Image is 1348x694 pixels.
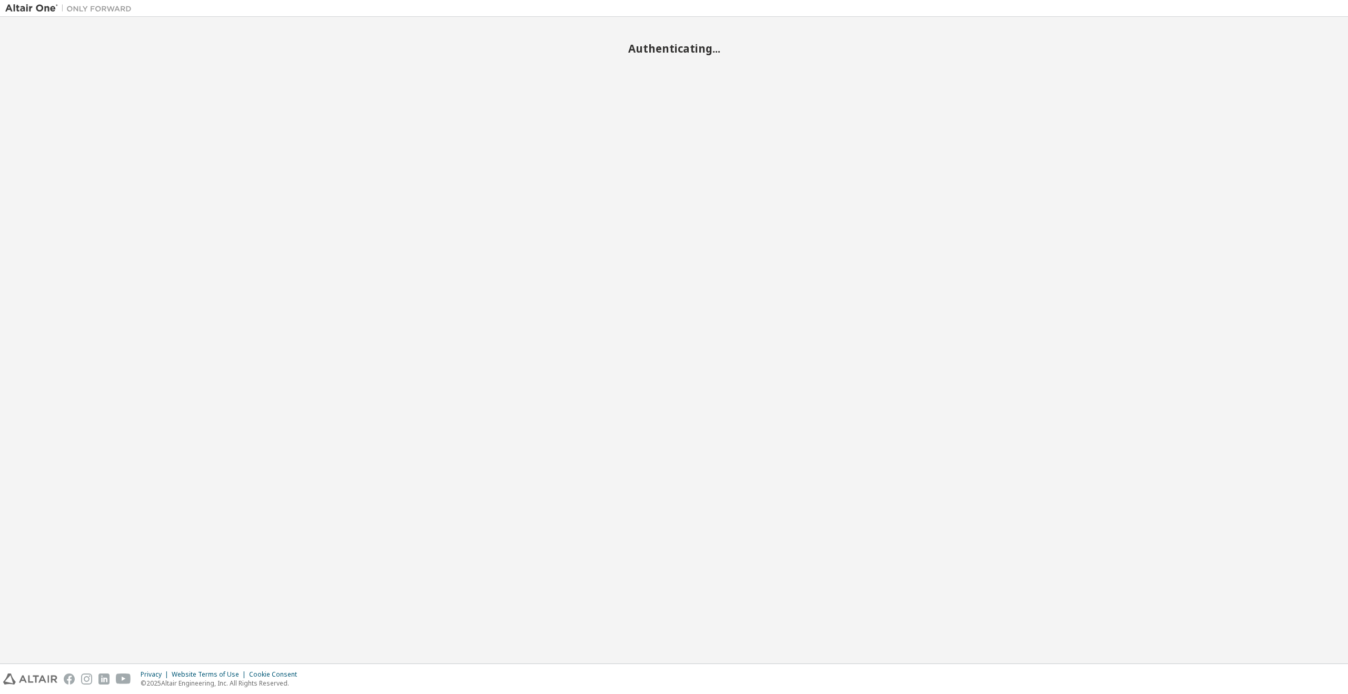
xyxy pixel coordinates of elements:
img: instagram.svg [81,673,92,685]
div: Cookie Consent [249,670,303,679]
p: © 2025 Altair Engineering, Inc. All Rights Reserved. [141,679,303,688]
img: youtube.svg [116,673,131,685]
div: Website Terms of Use [172,670,249,679]
img: altair_logo.svg [3,673,57,685]
img: linkedin.svg [98,673,110,685]
div: Privacy [141,670,172,679]
img: facebook.svg [64,673,75,685]
h2: Authenticating... [5,42,1343,55]
img: Altair One [5,3,137,14]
